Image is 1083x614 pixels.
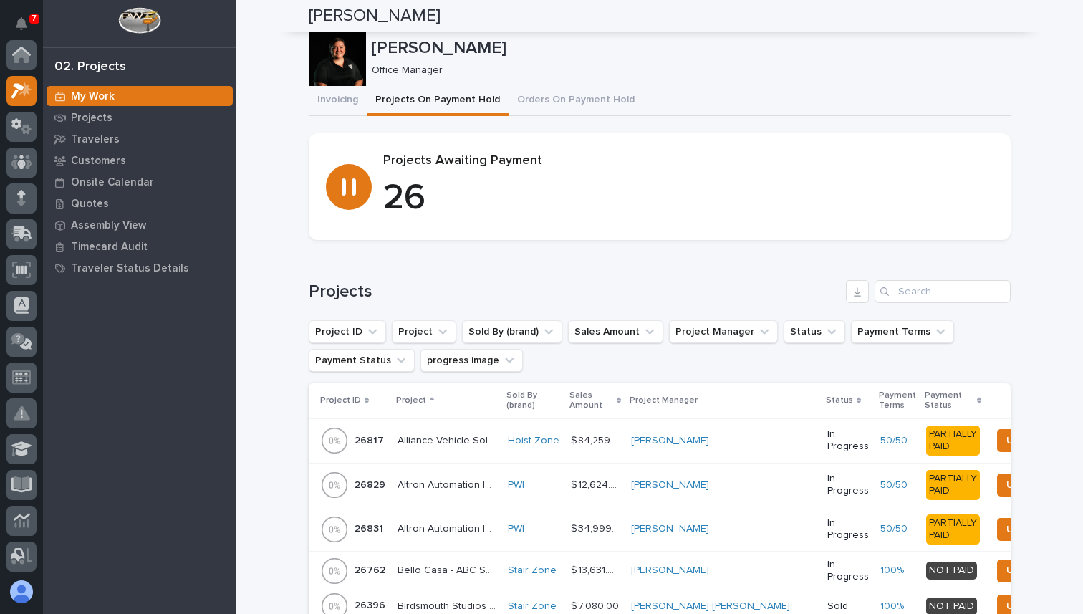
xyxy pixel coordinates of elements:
[6,9,37,39] button: Notifications
[43,193,236,214] a: Quotes
[568,320,663,343] button: Sales Amount
[320,393,361,408] p: Project ID
[508,523,524,535] a: PWI
[826,393,853,408] p: Status
[71,176,154,189] p: Onsite Calendar
[880,435,908,447] a: 50/50
[571,562,622,577] p: $ 13,631.00
[398,562,499,577] p: Bello Casa - ABC Supply Office
[54,59,126,75] div: 02. Projects
[71,155,126,168] p: Customers
[571,520,622,535] p: $ 34,999.00
[879,388,916,414] p: Payment Terms
[880,523,908,535] a: 50/50
[372,64,999,77] p: Office Manager
[420,349,523,372] button: progress image
[392,320,456,343] button: Project
[355,597,388,612] p: 26396
[880,600,904,613] a: 100%
[372,38,1005,59] p: [PERSON_NAME]
[926,562,977,580] div: NOT PAID
[6,577,37,607] button: users-avatar
[851,320,954,343] button: Payment Terms
[508,565,557,577] a: Stair Zone
[71,241,148,254] p: Timecard Audit
[630,393,698,408] p: Project Manager
[880,479,908,491] a: 50/50
[355,432,387,447] p: 26817
[118,7,160,34] img: Workspace Logo
[925,388,973,414] p: Payment Status
[309,320,386,343] button: Project ID
[43,214,236,236] a: Assembly View
[355,476,388,491] p: 26829
[509,86,643,116] button: Orders On Payment Hold
[309,86,367,116] button: Invoicing
[71,219,146,232] p: Assembly View
[631,479,709,491] a: [PERSON_NAME]
[827,559,869,583] p: In Progress
[355,562,388,577] p: 26762
[43,128,236,150] a: Travelers
[383,177,993,220] p: 26
[43,257,236,279] a: Traveler Status Details
[571,476,622,491] p: $ 12,624.00
[631,600,790,613] a: [PERSON_NAME] [PERSON_NAME]
[827,517,869,542] p: In Progress
[880,565,904,577] a: 100%
[32,14,37,24] p: 7
[71,198,109,211] p: Quotes
[71,90,115,103] p: My Work
[355,520,386,535] p: 26831
[398,432,499,447] p: Alliance Vehicle Solutions LLC - FSTRM5 Crane System
[631,523,709,535] a: [PERSON_NAME]
[398,520,499,535] p: Altron Automation Inc - UltraLite Freestanding Crane
[784,320,845,343] button: Status
[43,171,236,193] a: Onsite Calendar
[71,133,120,146] p: Travelers
[506,388,561,414] p: Sold By (brand)
[926,426,980,456] div: PARTIALLY PAID
[43,85,236,107] a: My Work
[669,320,778,343] button: Project Manager
[508,600,557,613] a: Stair Zone
[309,349,415,372] button: Payment Status
[43,236,236,257] a: Timecard Audit
[398,476,499,491] p: Altron Automation Inc - Jib Crane
[396,393,426,408] p: Project
[926,514,980,545] div: PARTIALLY PAID
[827,473,869,497] p: In Progress
[926,470,980,500] div: PARTIALLY PAID
[462,320,562,343] button: Sold By (brand)
[367,86,509,116] button: Projects On Payment Hold
[631,435,709,447] a: [PERSON_NAME]
[71,262,189,275] p: Traveler Status Details
[508,479,524,491] a: PWI
[571,598,622,613] p: $ 7,080.00
[571,432,622,447] p: $ 84,259.00
[569,388,613,414] p: Sales Amount
[18,17,37,40] div: Notifications7
[508,435,559,447] a: Hoist Zone
[631,565,709,577] a: [PERSON_NAME]
[71,112,112,125] p: Projects
[827,600,869,613] p: Sold
[309,282,840,302] h1: Projects
[383,153,993,169] p: Projects Awaiting Payment
[43,107,236,128] a: Projects
[43,150,236,171] a: Customers
[309,6,441,27] h2: [PERSON_NAME]
[875,280,1011,303] input: Search
[398,598,499,613] p: Birdsmouth Studios LLC - Straight Stair
[827,428,869,453] p: In Progress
